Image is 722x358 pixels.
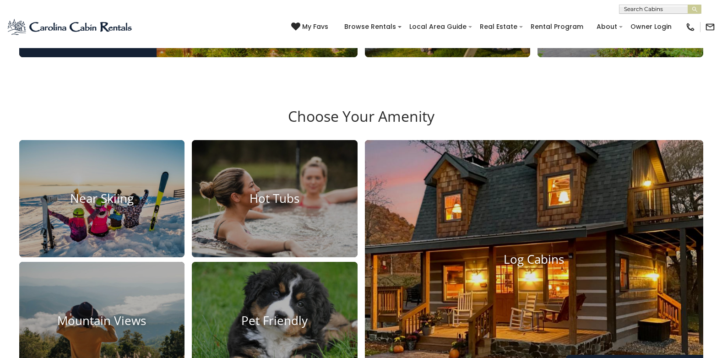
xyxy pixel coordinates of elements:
[19,140,185,258] a: Near Skiing
[291,22,331,32] a: My Favs
[302,22,328,32] span: My Favs
[365,253,703,267] h4: Log Cabins
[340,20,401,34] a: Browse Rentals
[18,108,705,140] h3: Choose Your Amenity
[626,20,676,34] a: Owner Login
[192,314,358,328] h4: Pet Friendly
[192,140,358,258] a: Hot Tubs
[19,192,185,206] h4: Near Skiing
[405,20,471,34] a: Local Area Guide
[685,22,695,32] img: phone-regular-black.png
[592,20,622,34] a: About
[705,22,715,32] img: mail-regular-black.png
[526,20,588,34] a: Rental Program
[7,18,134,36] img: Blue-2.png
[192,192,358,206] h4: Hot Tubs
[475,20,522,34] a: Real Estate
[19,314,185,328] h4: Mountain Views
